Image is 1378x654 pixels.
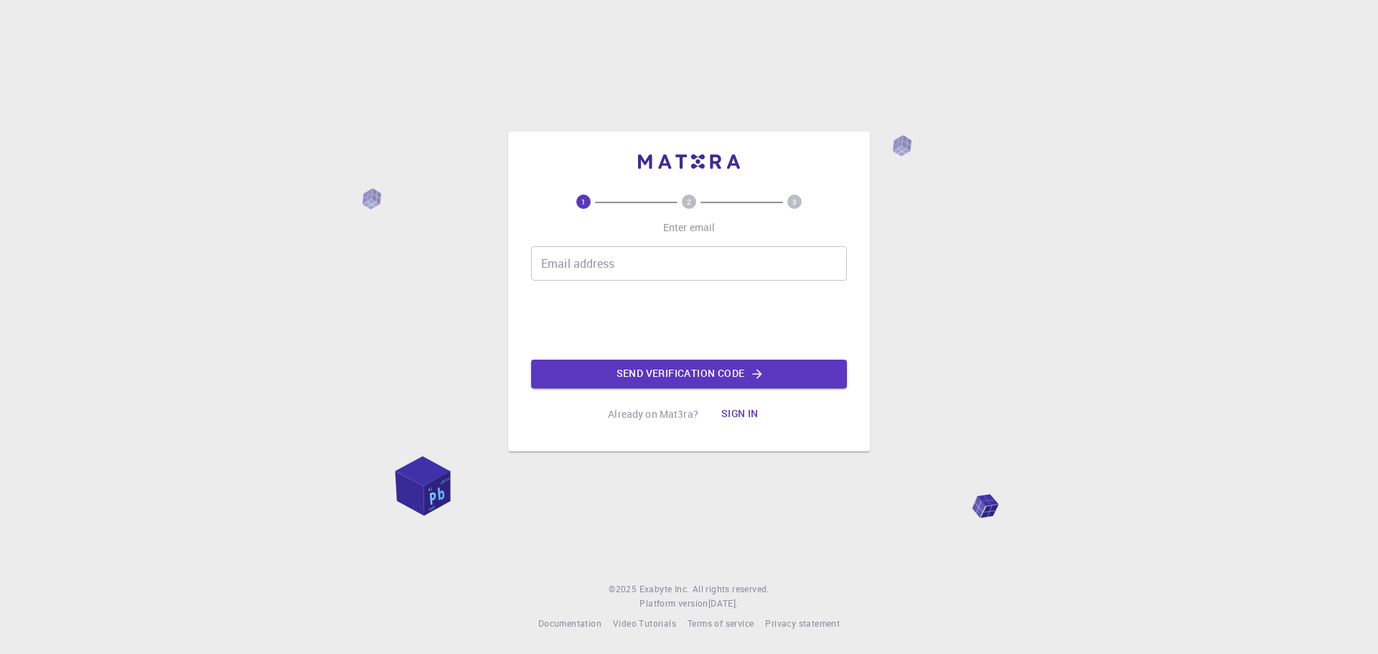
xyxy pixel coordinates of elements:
[580,292,798,348] iframe: reCAPTCHA
[609,582,639,597] span: © 2025
[639,582,690,597] a: Exabyte Inc.
[538,617,601,631] a: Documentation
[639,597,708,611] span: Platform version
[688,617,754,629] span: Terms of service
[613,617,676,631] a: Video Tutorials
[663,220,716,235] p: Enter email
[639,583,690,594] span: Exabyte Inc.
[765,617,840,629] span: Privacy statement
[687,197,691,207] text: 2
[581,197,586,207] text: 1
[693,582,769,597] span: All rights reserved.
[792,197,797,207] text: 3
[710,400,770,429] button: Sign in
[608,407,698,421] p: Already on Mat3ra?
[765,617,840,631] a: Privacy statement
[708,597,739,611] a: [DATE].
[688,617,754,631] a: Terms of service
[538,617,601,629] span: Documentation
[613,617,676,629] span: Video Tutorials
[531,360,847,388] button: Send verification code
[708,597,739,609] span: [DATE] .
